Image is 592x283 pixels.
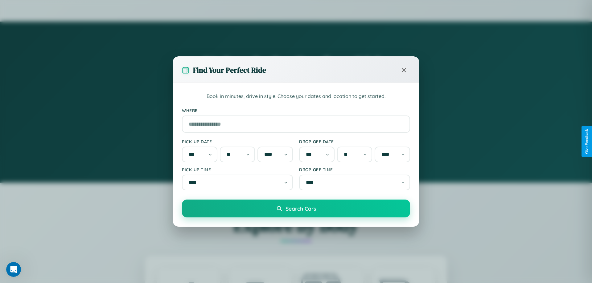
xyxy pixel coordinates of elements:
span: Search Cars [286,205,316,212]
h3: Find Your Perfect Ride [193,65,266,75]
label: Pick-up Date [182,139,293,144]
label: Pick-up Time [182,167,293,172]
p: Book in minutes, drive in style. Choose your dates and location to get started. [182,92,410,100]
label: Drop-off Time [299,167,410,172]
label: Where [182,108,410,113]
button: Search Cars [182,200,410,217]
label: Drop-off Date [299,139,410,144]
